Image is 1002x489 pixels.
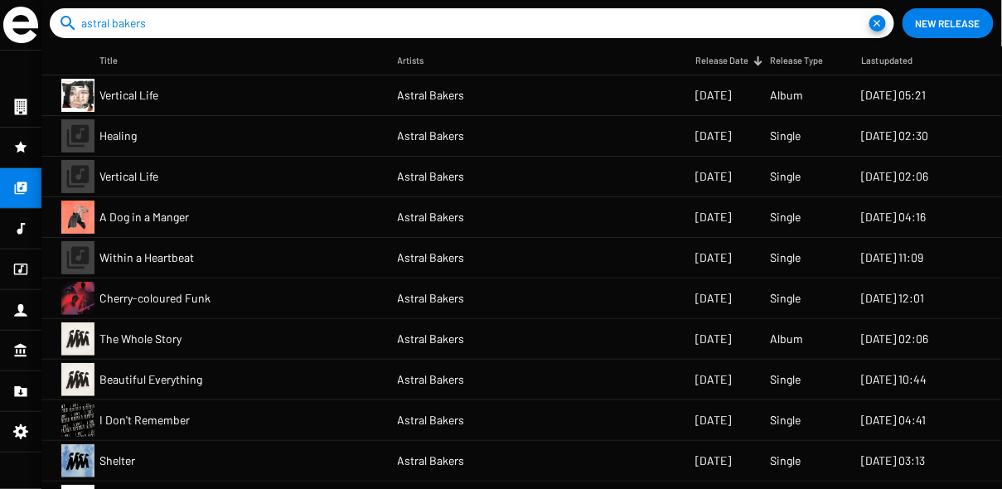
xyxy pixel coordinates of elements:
div: Title [99,52,118,69]
img: Astral-Bakers-The-Whole-Story.jpg [61,363,94,396]
img: ARTWORK-Cherry-Coloured-Funk---Cover-Cocteau-Twins-Cover_0.jpg [61,282,94,315]
span: Astral Bakers [398,412,465,428]
span: [DATE] [695,331,731,347]
div: Title [99,52,133,69]
span: [DATE] 10:44 [861,371,927,388]
span: Single [770,168,801,185]
span: [DATE] [695,87,731,104]
img: 20250519_ab_vl_cover.jpg [61,79,94,112]
span: [DATE] [695,290,731,307]
div: Release Date [695,52,763,69]
span: Single [770,412,801,428]
span: Astral Bakers [398,371,465,388]
span: Album [770,331,803,347]
span: [DATE] 02:30 [861,128,929,144]
div: Last updated [861,52,913,69]
img: grand-sigle.svg [3,7,38,43]
span: [DATE] [695,371,731,388]
span: Astral Bakers [398,128,465,144]
input: Search Releases... [81,8,869,38]
span: [DATE] [695,209,731,225]
span: Vertical Life [99,168,158,185]
span: Single [770,453,801,469]
span: [DATE] [695,453,731,469]
span: A Dog in a Manger [99,209,189,225]
img: Astral-Bakers-The-Whole-Story-clear.jpg [61,322,94,356]
div: Artists [398,52,424,69]
button: New Release [903,8,994,38]
span: Astral Bakers [398,209,465,225]
span: Cherry-coloured Funk [99,290,211,307]
span: [DATE] 04:16 [861,209,927,225]
span: Astral Bakers [398,249,465,266]
span: [DATE] [695,249,731,266]
span: [DATE] [695,168,731,185]
span: Single [770,209,801,225]
span: Vertical Life [99,87,158,104]
span: [DATE] 02:06 [861,168,929,185]
span: [DATE] 02:06 [861,331,929,347]
span: [DATE] 12:01 [861,290,925,307]
span: Single [770,371,801,388]
div: Release Type [770,52,838,69]
span: The Whole Story [99,331,182,347]
span: Astral Bakers [398,453,465,469]
img: A-Dog-in-a-Manger-%281%29.png [61,201,94,234]
span: Single [770,249,801,266]
span: Shelter [99,453,135,469]
span: [DATE] 04:41 [861,412,927,428]
span: Astral Bakers [398,168,465,185]
img: ARTWORK-SHELTER.jpg [61,444,94,477]
div: Last updated [861,52,928,69]
span: Astral Bakers [398,331,465,347]
span: Album [770,87,803,104]
span: [DATE] [695,412,731,428]
div: Artists [398,52,439,69]
mat-icon: close [869,15,886,31]
span: Astral Bakers [398,290,465,307]
span: [DATE] 05:21 [861,87,927,104]
div: Release Type [770,52,823,69]
button: Clear [869,15,886,31]
mat-icon: search [58,13,78,33]
span: Single [770,128,801,144]
span: [DATE] 11:09 [861,249,924,266]
span: Astral Bakers [398,87,465,104]
div: Release Date [695,52,748,69]
span: [DATE] 03:13 [861,453,926,469]
span: [DATE] [695,128,731,144]
span: Within a Heartbeat [99,249,194,266]
span: Beautiful Everything [99,371,202,388]
span: Healing [99,128,137,144]
span: Single [770,290,801,307]
span: New Release [916,8,980,38]
span: I Don't Remember [99,412,190,428]
img: I-Don-t-Remember---Astral-Bakers.jpg [61,404,94,437]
